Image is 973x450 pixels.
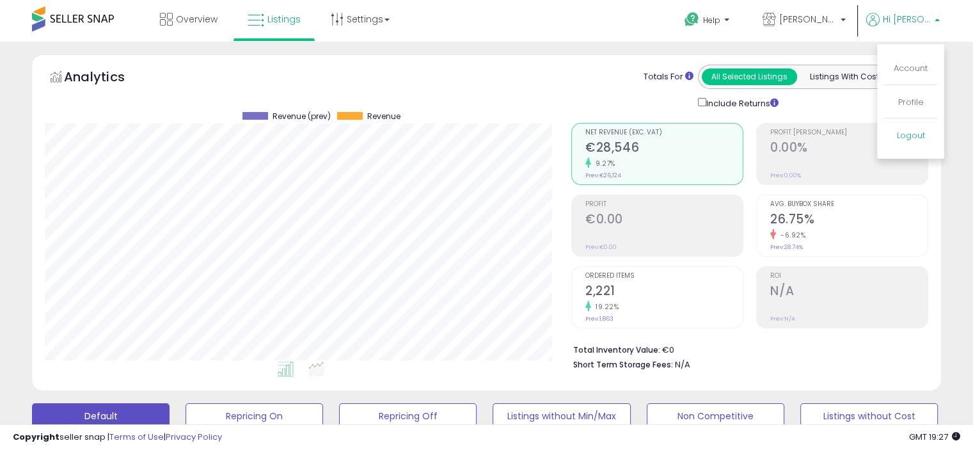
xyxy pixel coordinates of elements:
[770,315,795,323] small: Prev: N/A
[770,140,928,157] h2: 0.00%
[585,315,613,323] small: Prev: 1,863
[13,431,222,444] div: seller snap | |
[684,12,700,28] i: Get Help
[186,403,323,429] button: Repricing On
[770,129,928,136] span: Profit [PERSON_NAME]
[591,159,615,168] small: 9.27%
[573,359,673,370] b: Short Term Storage Fees:
[779,13,837,26] span: [PERSON_NAME]
[688,95,794,110] div: Include Returns
[770,172,801,179] small: Prev: 0.00%
[166,431,222,443] a: Privacy Policy
[770,212,928,229] h2: 26.75%
[644,71,693,83] div: Totals For
[894,62,928,74] a: Account
[770,273,928,280] span: ROI
[573,344,660,355] b: Total Inventory Value:
[585,273,743,280] span: Ordered Items
[585,172,621,179] small: Prev: €26,124
[591,302,619,312] small: 19.22%
[800,403,938,429] button: Listings without Cost
[585,129,743,136] span: Net Revenue (Exc. VAT)
[776,230,805,240] small: -6.92%
[898,96,924,108] a: Profile
[573,341,919,357] li: €0
[675,358,690,371] span: N/A
[64,68,150,89] h5: Analytics
[897,129,925,141] a: Logout
[367,112,400,121] span: Revenue
[585,201,743,208] span: Profit
[770,201,928,208] span: Avg. Buybox Share
[585,243,617,251] small: Prev: €0.00
[273,112,331,121] span: Revenue (prev)
[13,431,59,443] strong: Copyright
[883,13,931,26] span: Hi [PERSON_NAME]
[796,68,892,85] button: Listings With Cost
[493,403,630,429] button: Listings without Min/Max
[339,403,477,429] button: Repricing Off
[32,403,170,429] button: Default
[109,431,164,443] a: Terms of Use
[909,431,960,443] span: 2025-08-11 19:27 GMT
[770,284,928,301] h2: N/A
[585,140,743,157] h2: €28,546
[267,13,301,26] span: Listings
[674,2,742,42] a: Help
[585,212,743,229] h2: €0.00
[176,13,218,26] span: Overview
[585,284,743,301] h2: 2,221
[866,13,940,42] a: Hi [PERSON_NAME]
[647,403,784,429] button: Non Competitive
[770,243,803,251] small: Prev: 28.74%
[702,68,797,85] button: All Selected Listings
[703,15,720,26] span: Help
